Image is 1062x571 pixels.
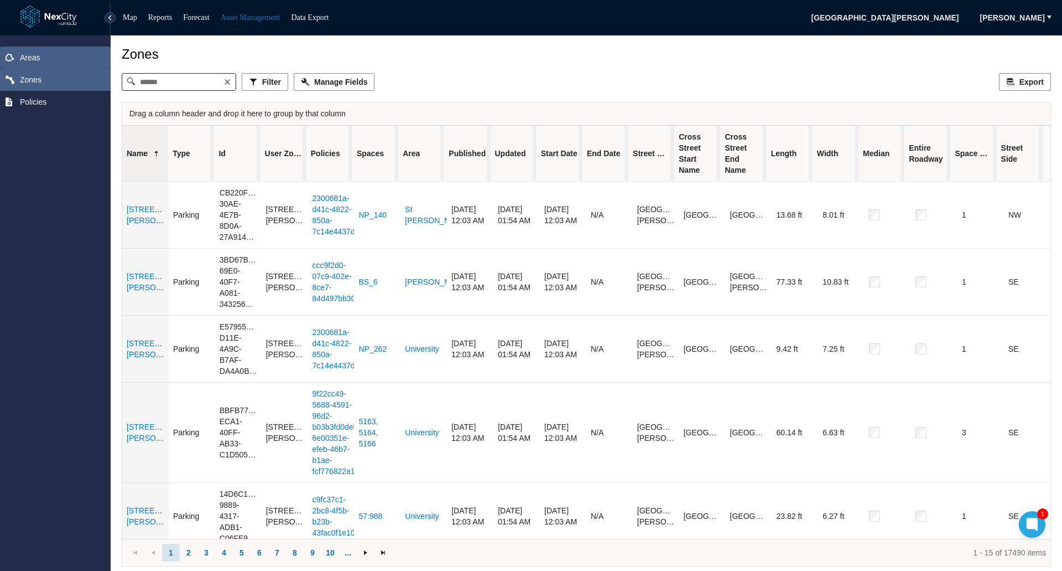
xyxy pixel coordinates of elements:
[358,438,376,449] a: 5166
[197,544,215,562] button: Page 3
[311,148,340,159] span: Policies
[909,142,946,164] span: Entire Roadway
[586,182,633,249] td: N/A
[957,182,1004,249] td: 1
[1037,508,1048,519] div: 1
[6,97,12,106] img: policies.svg
[218,148,225,159] span: Id
[633,316,679,383] td: [GEOGRAPHIC_DATA][PERSON_NAME]
[405,343,439,354] a: University
[818,483,865,550] td: 6.27 ft
[169,316,215,383] td: Parking
[358,416,378,427] a: 5163,
[127,272,203,292] a: [STREET_ADDRESS][PERSON_NAME]
[342,547,353,558] span: ...
[218,547,230,558] span: 4
[633,483,679,550] td: [GEOGRAPHIC_DATA][PERSON_NAME]
[1004,483,1050,550] td: SE
[262,76,281,88] span: Filter
[357,148,384,159] span: Spaces
[633,249,679,316] td: [GEOGRAPHIC_DATA][PERSON_NAME]
[313,193,363,237] a: 2300681a-d41c-4822-850a-7c14e4437dec
[679,249,726,316] td: [GEOGRAPHIC_DATA]
[818,182,865,249] td: 8.01 ft
[254,547,265,558] span: 6
[127,506,203,526] a: [STREET_ADDRESS][PERSON_NAME]
[313,433,359,477] a: 6e00351e-efeb-46b7-b1ae-fcf776822a1c
[268,544,286,562] button: Page 7
[980,12,1045,23] span: [PERSON_NAME]
[169,182,215,249] td: Parking
[771,148,797,159] span: Length
[169,383,215,483] td: Parking
[957,383,1004,483] td: 3
[493,483,540,550] td: [DATE] 01:54 AM
[325,547,336,558] span: 10
[863,148,889,159] span: Median
[633,182,679,249] td: [GEOGRAPHIC_DATA][PERSON_NAME]
[122,539,1050,566] div: Page 1 of 1166
[358,209,387,220] a: NP_140
[818,383,865,483] td: 6.63 ft
[772,182,818,249] td: 13.68 ft
[999,73,1051,91] button: Export
[586,483,633,550] td: N/A
[313,260,364,304] a: ccc9f2d0-07c9-402e-8ce7-84d497bb30b8
[493,182,540,249] td: [DATE] 01:54 AM
[165,547,176,558] span: 1
[493,316,540,383] td: [DATE] 01:54 AM
[169,483,215,550] td: Parking
[313,388,362,433] a: 9f22cc49-5688-4591-96d2-b03b3fd0debb
[1019,76,1044,88] span: Export
[265,148,302,159] span: User Zone Id
[955,148,992,159] span: Space Count
[358,276,377,287] a: BS_6
[314,76,367,88] span: Manage Fields
[162,544,180,562] button: Page 1
[215,249,262,316] td: 3BD67B0B-69E0-40F7-A081-34325641B8E5
[215,316,262,383] td: E5795563-D11E-4A9C-B7AF-DA4A0B3D6ED3
[447,249,493,316] td: [DATE] 12:03 AM
[1004,316,1050,383] td: SE
[633,383,679,483] td: [GEOGRAPHIC_DATA][PERSON_NAME]
[262,182,308,249] td: [STREET_ADDRESS][PERSON_NAME]
[679,131,716,176] span: Cross Street Start Name
[236,547,247,558] span: 5
[357,544,374,562] button: Go to the next page
[586,383,633,483] td: N/A
[358,343,387,354] a: NP_262
[262,383,308,483] td: [STREET_ADDRESS][PERSON_NAME]
[726,483,772,550] td: [GEOGRAPHIC_DATA]
[679,182,726,249] td: [GEOGRAPHIC_DATA]
[376,417,378,426] span: ,
[726,383,772,483] td: [GEOGRAPHIC_DATA]
[251,544,268,562] button: Page 6
[201,547,212,558] span: 3
[127,148,148,159] span: Name
[291,13,329,22] a: Data Export
[169,249,215,316] td: Parking
[679,316,726,383] td: [GEOGRAPHIC_DATA]
[405,204,468,226] a: St [PERSON_NAME]
[122,102,1050,126] div: Group panel
[122,126,1050,539] div: Table
[957,249,1004,316] td: 1
[221,13,280,22] a: Asset Management
[180,544,197,562] button: Page 2
[272,547,283,558] span: 7
[447,383,493,483] td: [DATE] 12:03 AM
[586,249,633,316] td: N/A
[540,483,586,550] td: [DATE] 12:03 AM
[321,544,339,562] button: Page 10
[447,316,493,383] td: [DATE] 12:03 AM
[633,148,670,159] span: Street Name
[1004,383,1050,483] td: SE
[127,423,203,443] a: [STREET_ADDRESS][PERSON_NAME]
[215,182,262,249] td: CB220FB5-30AE-4E7B-8D0A-27A9142BFB67
[817,148,839,159] span: Width
[286,544,304,562] button: Page 8
[726,249,772,316] td: [GEOGRAPHIC_DATA][PERSON_NAME]
[449,148,486,159] span: Published
[725,131,762,176] span: Cross Street End Name
[403,148,420,159] span: Area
